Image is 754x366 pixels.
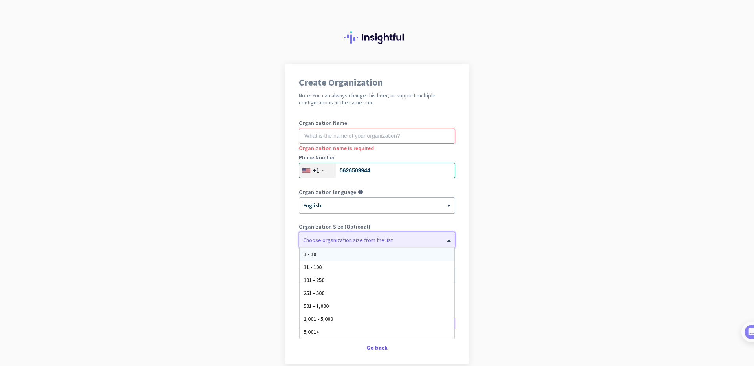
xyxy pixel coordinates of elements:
span: 1,001 - 5,000 [304,315,333,322]
label: Organization language [299,189,356,195]
h1: Create Organization [299,78,455,87]
label: Organization Size (Optional) [299,224,455,229]
input: What is the name of your organization? [299,128,455,144]
span: 5,001+ [304,328,319,335]
i: help [358,189,363,195]
label: Organization Name [299,120,455,126]
button: Create Organization [299,317,455,331]
span: 11 - 100 [304,264,322,271]
span: 251 - 500 [304,289,324,296]
span: Organization name is required [299,145,374,152]
span: 1 - 10 [304,251,316,258]
h2: Note: You can always change this later, or support multiple configurations at the same time [299,92,455,106]
div: Options List [300,248,454,339]
label: Phone Number [299,155,455,160]
span: 101 - 250 [304,276,324,284]
input: 201-555-0123 [299,163,455,178]
div: Go back [299,345,455,350]
img: Insightful [344,31,410,44]
div: +1 [313,167,319,174]
span: 501 - 1,000 [304,302,329,309]
label: Organization Time Zone [299,258,455,264]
